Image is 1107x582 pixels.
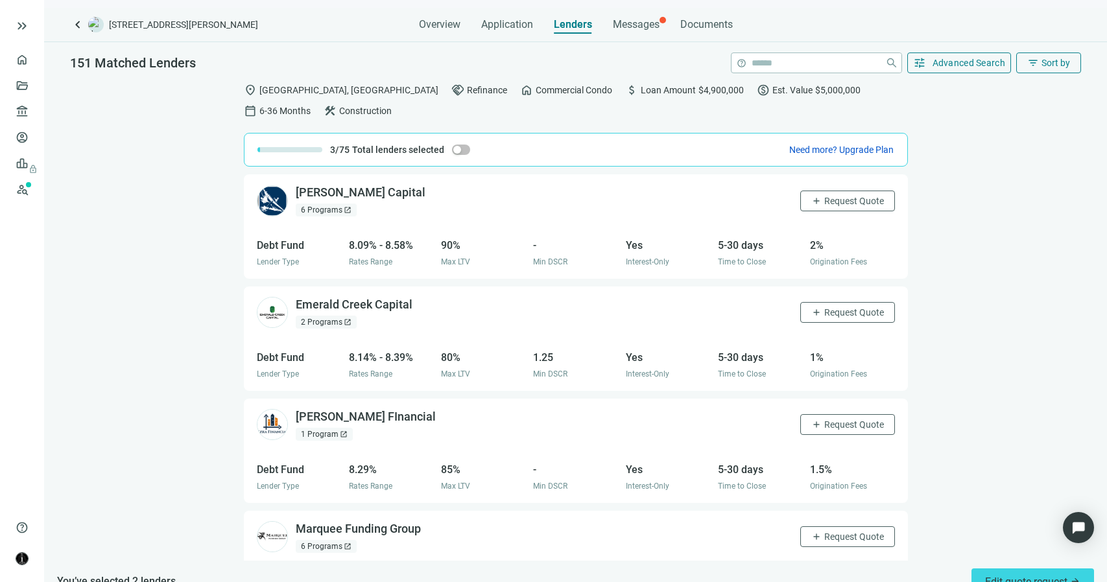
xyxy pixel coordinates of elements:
[810,482,867,491] span: Origination Fees
[481,18,533,31] span: Application
[324,104,337,117] span: construction
[1042,58,1070,68] span: Sort by
[244,84,257,97] span: location_on
[344,318,351,326] span: open_in_new
[520,84,533,97] span: home
[257,297,288,328] img: 63a60816-1876-48d0-b6d9-4aa66343d008
[613,18,660,30] span: Messages
[296,409,436,425] div: [PERSON_NAME] FInancial
[800,414,895,435] button: addRequest Quote
[933,58,1006,68] span: Advanced Search
[536,83,612,97] span: Commercial Condo
[296,540,357,553] div: 6 Programs
[349,349,433,366] div: 8.14% - 8.39%
[815,83,861,97] span: $5,000,000
[344,542,351,550] span: open_in_new
[296,316,357,329] div: 2 Programs
[330,143,350,156] span: 3/75
[810,237,894,253] div: 2%
[680,18,733,31] span: Documents
[625,84,638,97] span: attach_money
[811,196,822,206] span: add
[718,349,802,366] div: 5-30 days
[757,84,770,97] span: paid
[296,297,412,313] div: Emerald Creek Capital
[626,349,710,366] div: Yes
[626,482,669,491] span: Interest-Only
[467,83,507,97] span: Refinance
[257,369,299,378] span: Lender Type
[257,461,341,478] div: Debt Fund
[757,84,861,97] div: Est. Value
[626,237,710,253] div: Yes
[810,349,894,366] div: 1%
[718,461,802,478] div: 5-30 days
[907,52,1012,73] button: tuneAdvanced Search
[451,84,464,97] span: handshake
[349,257,392,266] span: Rates Range
[257,409,288,440] img: 655a01ac-4748-4068-a857-3cfdf6440bdc
[441,349,525,366] div: 80%
[441,257,470,266] span: Max LTV
[1027,57,1039,69] span: filter_list
[296,204,357,216] div: 6 Programs
[349,461,433,478] div: 8.29%
[257,185,288,216] img: 5087584d-fefd-46dc-97f7-c476e6958ede
[626,369,669,378] span: Interest-Only
[913,56,926,69] span: tune
[349,237,433,253] div: 8.09% - 8.58%
[824,419,884,430] span: Request Quote
[16,553,28,565] img: avatar
[419,18,460,31] span: Overview
[16,521,29,534] span: help
[257,257,299,266] span: Lender Type
[244,104,257,117] span: calendar_today
[718,369,766,378] span: Time to Close
[257,521,288,552] img: 9858a796-eca9-418d-aa88-888ee4c07641
[533,237,617,253] div: -
[789,143,894,156] button: Need more? Upgrade Plan
[296,428,353,441] div: 1 Program
[339,104,392,118] span: Construction
[824,307,884,318] span: Request Quote
[70,55,196,71] span: 151 Matched Lenders
[340,430,348,438] span: open_in_new
[554,18,592,31] span: Lenders
[441,482,470,491] span: Max LTV
[626,461,710,478] div: Yes
[718,237,802,253] div: 5-30 days
[1063,512,1094,543] div: Open Intercom Messenger
[441,237,525,253] div: 90%
[441,461,525,478] div: 85%
[296,185,425,201] div: [PERSON_NAME] Capital
[625,84,744,97] div: Loan Amount
[1016,52,1081,73] button: filter_listSort by
[533,482,567,491] span: Min DSCR
[14,18,30,34] button: keyboard_double_arrow_right
[352,143,444,156] span: Total lenders selected
[810,369,867,378] span: Origination Fees
[349,482,392,491] span: Rates Range
[259,83,438,97] span: [GEOGRAPHIC_DATA], [GEOGRAPHIC_DATA]
[70,17,86,32] a: keyboard_arrow_left
[698,83,744,97] span: $4,900,000
[800,191,895,211] button: addRequest Quote
[533,349,617,366] div: 1.25
[824,196,884,206] span: Request Quote
[257,237,341,253] div: Debt Fund
[718,482,766,491] span: Time to Close
[718,257,766,266] span: Time to Close
[810,461,894,478] div: 1.5%
[737,58,746,68] span: help
[800,526,895,547] button: addRequest Quote
[533,369,567,378] span: Min DSCR
[257,349,341,366] div: Debt Fund
[800,302,895,323] button: addRequest Quote
[259,104,311,118] span: 6-36 Months
[789,145,894,155] span: Need more? Upgrade Plan
[109,18,258,31] span: [STREET_ADDRESS][PERSON_NAME]
[533,461,617,478] div: -
[88,17,104,32] img: deal-logo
